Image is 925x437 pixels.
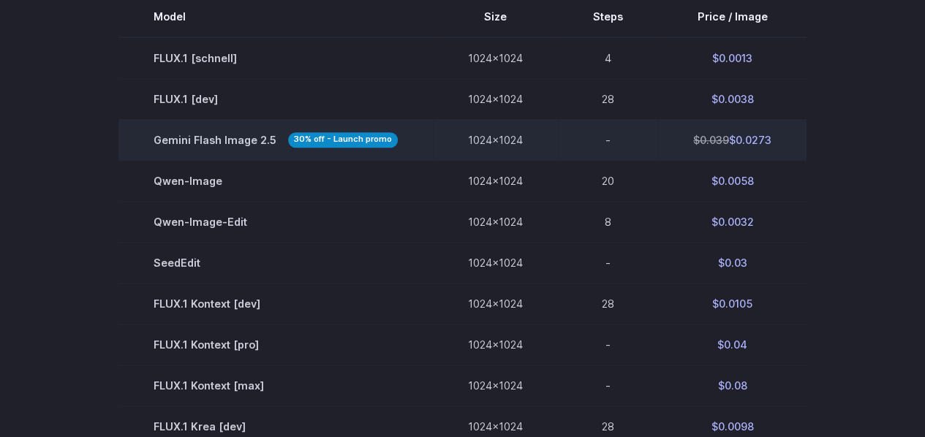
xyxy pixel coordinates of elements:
td: 1024x1024 [433,324,558,365]
td: $0.0032 [658,201,807,242]
td: 28 [558,78,658,119]
td: 28 [558,283,658,324]
td: - [558,365,658,406]
td: 4 [558,37,658,79]
td: $0.08 [658,365,807,406]
td: - [558,119,658,160]
td: FLUX.1 Kontext [dev] [118,283,433,324]
td: 8 [558,201,658,242]
td: $0.0058 [658,160,807,201]
td: Qwen-Image-Edit [118,201,433,242]
td: 1024x1024 [433,160,558,201]
td: FLUX.1 [dev] [118,78,433,119]
td: 1024x1024 [433,201,558,242]
td: $0.0038 [658,78,807,119]
td: FLUX.1 Kontext [pro] [118,324,433,365]
td: 20 [558,160,658,201]
td: 1024x1024 [433,283,558,324]
td: $0.0105 [658,283,807,324]
td: $0.0013 [658,37,807,79]
strong: 30% off - Launch promo [288,132,398,148]
td: $0.03 [658,242,807,283]
td: 1024x1024 [433,119,558,160]
td: - [558,242,658,283]
td: FLUX.1 [schnell] [118,37,433,79]
td: $0.04 [658,324,807,365]
td: 1024x1024 [433,242,558,283]
td: 1024x1024 [433,78,558,119]
td: $0.0273 [658,119,807,160]
s: $0.039 [693,134,729,146]
td: - [558,324,658,365]
td: FLUX.1 Kontext [max] [118,365,433,406]
span: Gemini Flash Image 2.5 [154,132,398,148]
td: SeedEdit [118,242,433,283]
td: 1024x1024 [433,37,558,79]
td: Qwen-Image [118,160,433,201]
td: 1024x1024 [433,365,558,406]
